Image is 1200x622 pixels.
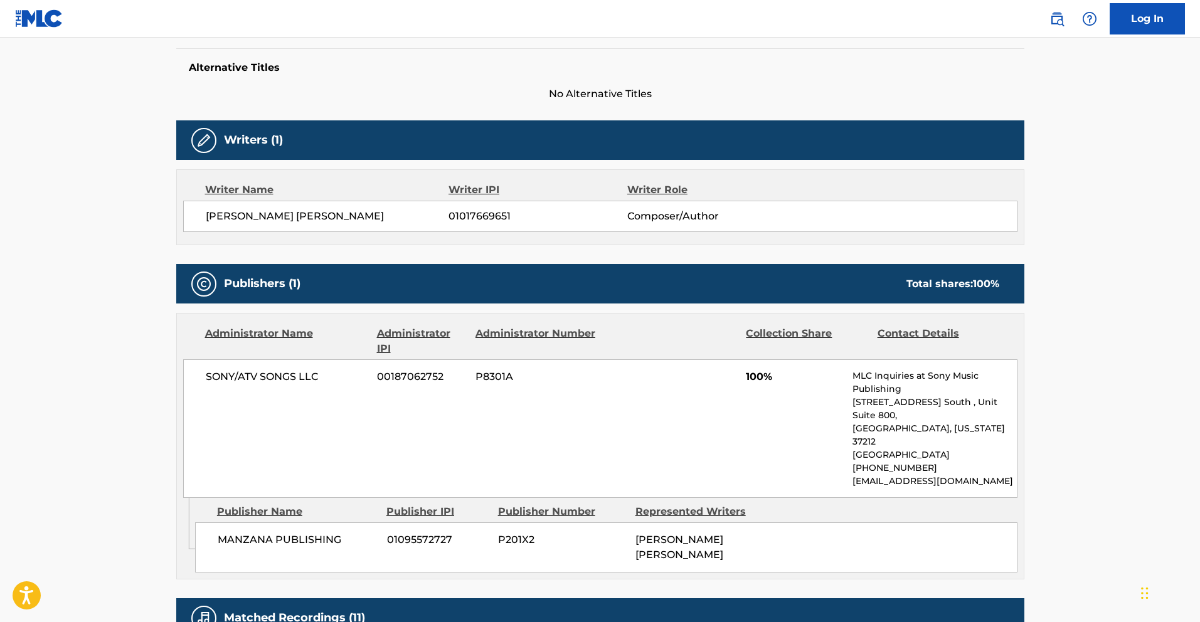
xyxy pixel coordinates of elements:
div: Writer Role [627,182,790,198]
div: Publisher Number [498,504,626,519]
span: P8301A [475,369,597,384]
div: Administrator Name [205,326,368,356]
div: Writer IPI [449,182,627,198]
span: No Alternative Titles [176,87,1024,102]
span: [PERSON_NAME] [PERSON_NAME] [206,209,449,224]
p: [PHONE_NUMBER] [852,461,1016,475]
a: Log In [1110,3,1185,34]
div: Total shares: [906,277,999,292]
div: Represented Writers [635,504,763,519]
div: Publisher IPI [386,504,489,519]
img: Publishers [196,277,211,292]
span: SONY/ATV SONGS LLC [206,369,368,384]
p: [STREET_ADDRESS] South , Unit Suite 800, [852,396,1016,422]
span: 00187062752 [377,369,466,384]
h5: Publishers (1) [224,277,300,291]
div: Writer Name [205,182,449,198]
a: Public Search [1044,6,1070,31]
p: [EMAIL_ADDRESS][DOMAIN_NAME] [852,475,1016,488]
span: Composer/Author [627,209,790,224]
span: MANZANA PUBLISHING [218,532,378,547]
img: help [1082,11,1097,26]
span: 01095572727 [387,532,489,547]
p: [GEOGRAPHIC_DATA], [US_STATE] 37212 [852,422,1016,448]
h5: Alternative Titles [189,61,1012,74]
img: MLC Logo [15,9,63,28]
iframe: Chat Widget [1137,562,1200,622]
span: P201X2 [498,532,626,547]
div: Publisher Name [217,504,377,519]
span: 01017669651 [449,209,627,224]
h5: Writers (1) [224,133,283,147]
span: 100 % [973,278,999,290]
span: 100% [746,369,843,384]
div: Administrator Number [475,326,597,356]
div: Help [1077,6,1102,31]
div: Administrator IPI [377,326,466,356]
div: Collection Share [746,326,868,356]
p: [GEOGRAPHIC_DATA] [852,448,1016,461]
div: Drag [1141,574,1149,612]
div: Contact Details [878,326,999,356]
img: Writers [196,133,211,148]
p: MLC Inquiries at Sony Music Publishing [852,369,1016,396]
span: [PERSON_NAME] [PERSON_NAME] [635,534,723,561]
img: search [1049,11,1065,26]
